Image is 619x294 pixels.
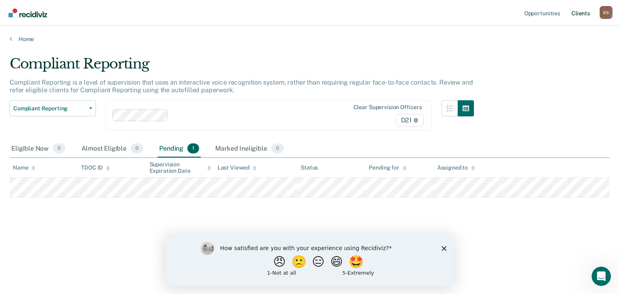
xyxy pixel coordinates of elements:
a: Home [10,35,609,43]
iframe: Survey by Kim from Recidiviz [165,234,454,286]
div: Compliant Reporting [10,56,474,79]
div: Clear supervision officers [353,104,422,111]
div: Marked Ineligible0 [214,140,285,158]
div: Pending for [369,164,406,171]
span: 0 [53,143,65,154]
span: Compliant Reporting [13,105,86,112]
div: K S [600,6,613,19]
div: Last Viewed [218,164,257,171]
div: Supervision Expiration Date [150,161,211,175]
span: 1 [187,143,199,154]
div: Pending1 [158,140,201,158]
button: Profile dropdown button [600,6,613,19]
p: Compliant Reporting is a level of supervision that uses an interactive voice recognition system, ... [10,79,473,94]
div: Almost Eligible0 [80,140,145,158]
span: 0 [271,143,284,154]
span: 0 [131,143,143,154]
div: Name [13,164,35,171]
img: Recidiviz [8,8,47,17]
iframe: Intercom live chat [592,267,611,286]
span: D21 [396,114,424,127]
div: Eligible Now0 [10,140,67,158]
button: Compliant Reporting [10,100,96,116]
div: Assigned to [437,164,475,171]
div: Status [301,164,318,171]
div: TDOC ID [81,164,110,171]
